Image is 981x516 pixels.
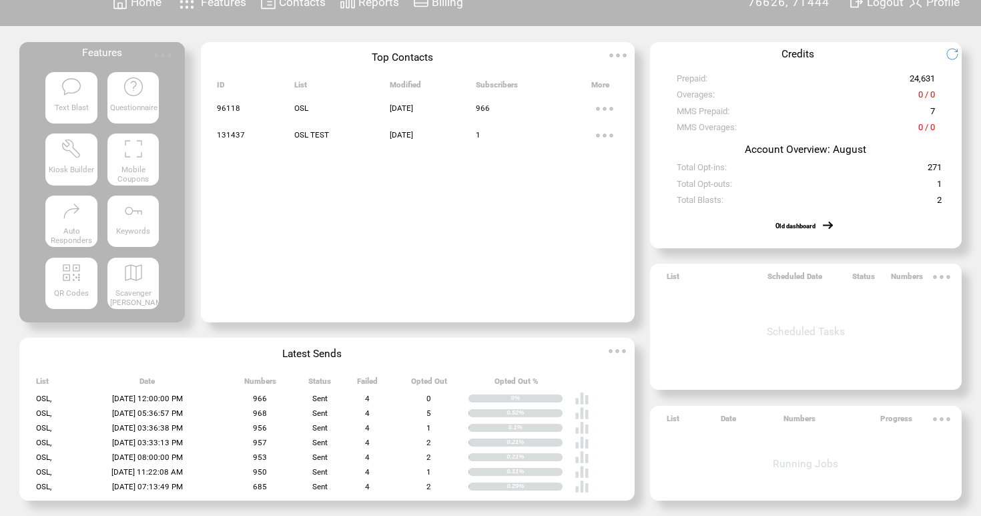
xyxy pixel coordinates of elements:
span: [DATE] 03:36:38 PM [112,423,183,433]
span: Opted Out [411,376,447,391]
span: [DATE] 07:13:49 PM [112,482,183,491]
span: Modified [390,80,421,95]
span: Top Contacts [372,51,433,63]
span: [DATE] 12:00:00 PM [112,394,183,403]
img: keywords.svg [123,200,144,222]
span: 4 [365,394,370,403]
span: Status [308,376,331,391]
span: 4 [365,438,370,447]
span: Overages: [677,89,715,105]
img: ellypsis.svg [605,42,631,69]
span: OSL, [36,438,51,447]
span: Status [852,272,875,286]
span: Opted Out % [495,376,539,391]
span: 968 [253,409,267,418]
span: 953 [253,453,267,462]
span: 1 [476,130,480,140]
a: Kiosk Builder [45,134,97,185]
span: Failed [357,376,378,391]
span: QR Codes [54,288,89,298]
span: 131437 [217,130,245,140]
span: Scavenger [PERSON_NAME] [110,288,169,307]
img: ellypsis.svg [591,95,618,122]
span: Running Jobs [773,458,838,470]
span: OSL, [36,467,51,477]
span: Total Opt-ins: [677,162,727,178]
span: List [36,376,49,391]
span: Sent [312,423,328,433]
img: refresh.png [946,47,969,61]
span: 4 [365,409,370,418]
span: Sent [312,467,328,477]
span: Scheduled Tasks [767,326,845,338]
span: 2 [426,482,431,491]
span: Keywords [116,226,150,236]
span: Numbers [891,272,923,286]
span: 966 [476,103,490,113]
span: ID [217,80,224,95]
span: 1 [426,467,431,477]
a: Auto Responders [45,196,97,247]
div: 0% [511,395,563,403]
span: 2 [937,195,942,210]
img: ellypsis.svg [928,264,955,290]
a: QR Codes [45,258,97,309]
span: Questionnaire [110,103,157,112]
span: Sent [312,438,328,447]
a: Text Blast [45,72,97,123]
span: Sent [312,482,328,491]
img: poll%20-%20white.svg [575,435,589,450]
span: Prepaid: [677,73,707,89]
span: Features [82,47,122,59]
div: 0.52% [507,409,563,417]
span: [DATE] 08:00:00 PM [112,453,183,462]
span: Sent [312,409,328,418]
span: Total Blasts: [677,195,723,210]
img: ellypsis.svg [591,122,618,149]
img: coupons.svg [123,138,144,160]
a: Old dashboard [775,222,815,230]
span: [DATE] [390,103,413,113]
span: 2 [426,438,431,447]
span: Numbers [783,414,815,429]
span: 0 / 0 [918,122,935,138]
span: MMS Overages: [677,122,737,138]
span: 685 [253,482,267,491]
span: 966 [253,394,267,403]
span: Text Blast [55,103,89,112]
img: poll%20-%20white.svg [575,391,589,406]
span: 4 [365,423,370,433]
span: 1 [937,179,942,194]
img: auto-responders.svg [61,200,82,222]
span: OSL [294,103,308,113]
span: Kiosk Builder [49,165,94,174]
div: 0.21% [507,439,563,447]
span: 4 [365,482,370,491]
div: 0.29% [507,483,563,491]
span: Latest Sends [282,348,342,360]
span: 956 [253,423,267,433]
span: 2 [426,453,431,462]
img: poll%20-%20white.svg [575,450,589,465]
a: Mobile Coupons [107,134,159,185]
span: Progress [880,414,912,429]
span: 1 [426,423,431,433]
span: More [591,80,609,95]
span: 0 [426,394,431,403]
img: poll%20-%20white.svg [575,406,589,421]
img: poll%20-%20white.svg [575,465,589,479]
span: Sent [312,453,328,462]
span: List [667,272,679,286]
img: poll%20-%20white.svg [575,479,589,494]
a: Scavenger [PERSON_NAME] [107,258,159,309]
span: 950 [253,467,267,477]
span: 24,631 [910,73,935,89]
span: [DATE] 03:33:13 PM [112,438,183,447]
span: 5 [426,409,431,418]
img: text-blast.svg [61,76,82,97]
span: Total Opt-outs: [677,179,732,194]
span: Scheduled Date [767,272,822,286]
span: [DATE] 11:22:08 AM [111,467,183,477]
span: [DATE] 05:36:57 PM [112,409,183,418]
span: List [294,80,307,95]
